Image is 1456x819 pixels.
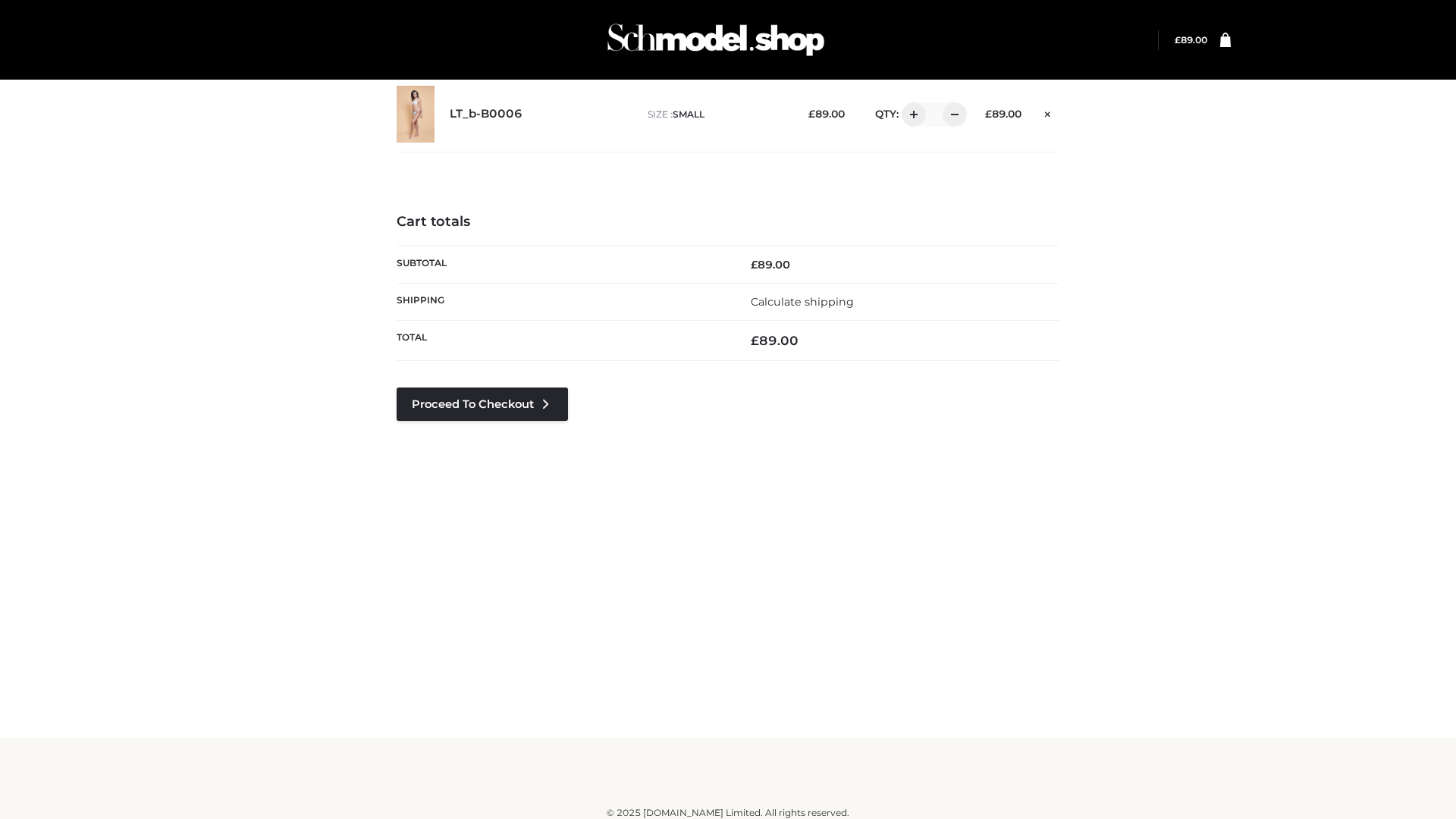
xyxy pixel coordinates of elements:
bdi: 89.00 [751,333,799,348]
span: £ [985,108,992,120]
th: Subtotal [397,246,728,283]
img: Schmodel Admin 964 [602,10,830,70]
span: £ [751,333,759,348]
a: Proceed to Checkout [397,388,568,421]
a: Remove this item [1037,102,1059,122]
a: Calculate shipping [751,295,854,309]
span: £ [751,258,758,271]
bdi: 89.00 [808,108,845,120]
bdi: 89.00 [751,258,790,271]
span: £ [1175,34,1181,45]
th: Shipping [397,283,728,320]
img: LT_b-B0006 - SMALL [397,86,435,143]
a: £89.00 [1175,34,1207,45]
bdi: 89.00 [1175,34,1207,45]
a: LT_b-B0006 [450,107,522,121]
th: Total [397,321,728,361]
span: SMALL [673,108,704,120]
span: £ [808,108,815,120]
bdi: 89.00 [985,108,1021,120]
h4: Cart totals [397,214,1059,231]
p: size : [648,108,785,121]
div: QTY: [860,102,962,127]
